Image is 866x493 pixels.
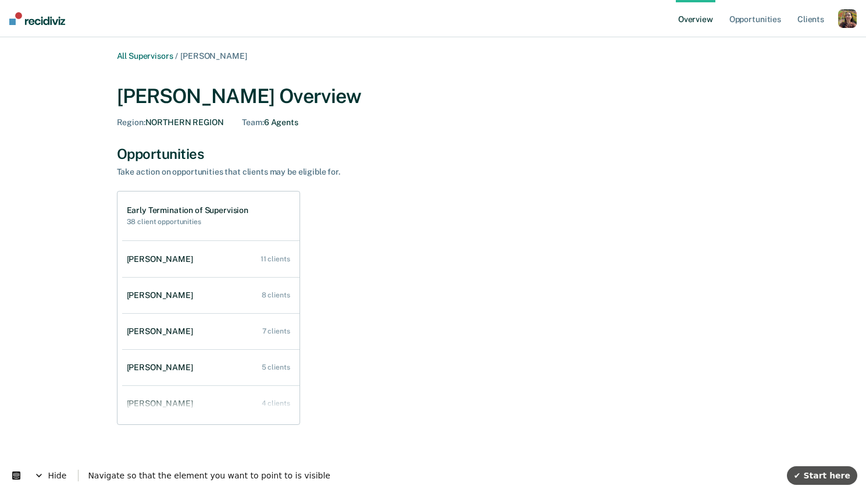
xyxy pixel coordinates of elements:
[122,387,300,420] a: [PERSON_NAME] 4 clients
[173,51,180,61] span: /
[794,13,850,22] span: ✔ Start here
[79,12,786,23] div: Navigate so that the element you want to point to is visible
[261,255,290,263] div: 11 clients
[262,327,290,335] div: 7 clients
[127,363,198,373] div: [PERSON_NAME]
[117,118,145,127] span: Region :
[122,351,300,384] a: [PERSON_NAME] 5 clients
[127,218,249,226] h2: 38 client opportunities
[127,290,198,300] div: [PERSON_NAME]
[127,254,198,264] div: [PERSON_NAME]
[122,279,300,312] a: [PERSON_NAME] 8 clients
[127,399,198,409] div: [PERSON_NAME]
[127,327,198,336] div: [PERSON_NAME]
[787,8,857,27] button: ✔ Start here
[180,51,247,61] span: [PERSON_NAME]
[117,51,173,61] a: All Supervisors
[242,118,263,127] span: Team :
[262,399,290,407] div: 4 clients
[117,146,750,162] div: Opportunities
[262,363,290,371] div: 5 clients
[122,315,300,348] a: [PERSON_NAME] 7 clients
[242,118,298,127] div: 6 Agents
[262,291,290,299] div: 8 clients
[122,243,300,276] a: [PERSON_NAME] 11 clients
[117,167,524,177] div: Take action on opportunities that clients may be eligible for.
[127,205,249,215] h1: Early Termination of Supervision
[117,118,224,127] div: NORTHERN REGION
[23,1,78,34] span: Hide
[9,12,65,25] img: Recidiviz
[117,84,750,108] div: [PERSON_NAME] Overview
